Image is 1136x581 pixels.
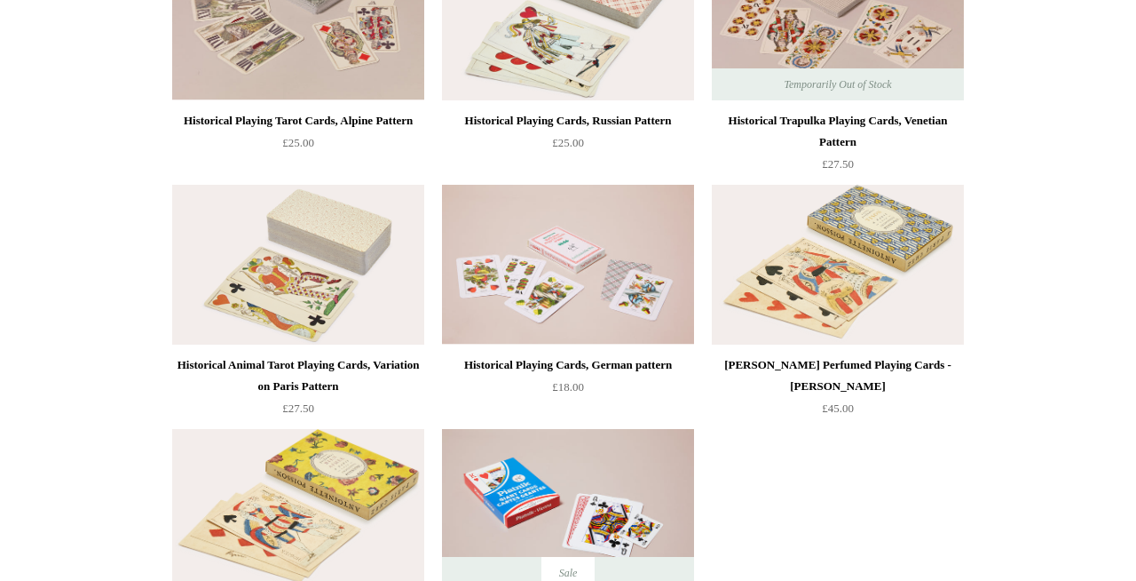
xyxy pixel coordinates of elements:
a: Historical Playing Tarot Cards, Alpine Pattern £25.00 [172,110,424,183]
span: £27.50 [282,402,314,415]
a: Historical Playing Cards, German pattern £18.00 [442,354,694,427]
div: [PERSON_NAME] Perfumed Playing Cards - [PERSON_NAME] [716,354,959,397]
img: Antoinette Poisson Perfumed Playing Cards - Tison [712,185,964,345]
a: Historical Animal Tarot Playing Cards, Variation on Paris Pattern Historical Animal Tarot Playing... [172,185,424,345]
span: Temporarily Out of Stock [766,68,909,100]
a: Historical Trapulka Playing Cards, Venetian Pattern £27.50 [712,110,964,183]
div: Historical Playing Tarot Cards, Alpine Pattern [177,110,420,131]
span: £45.00 [822,402,854,415]
div: Historical Animal Tarot Playing Cards, Variation on Paris Pattern [177,354,420,397]
span: £18.00 [552,380,584,394]
span: £25.00 [282,136,314,149]
a: Historical Playing Cards, Russian Pattern £25.00 [442,110,694,183]
span: £25.00 [552,136,584,149]
img: Historical Animal Tarot Playing Cards, Variation on Paris Pattern [172,185,424,345]
a: Antoinette Poisson Perfumed Playing Cards - Tison Antoinette Poisson Perfumed Playing Cards - Tison [712,185,964,345]
span: £27.50 [822,157,854,171]
div: Historical Playing Cards, Russian Pattern [446,110,690,131]
div: Historical Trapulka Playing Cards, Venetian Pattern [716,110,959,153]
a: Historical Animal Tarot Playing Cards, Variation on Paris Pattern £27.50 [172,354,424,427]
a: Historical Playing Cards, German pattern Historical Playing Cards, German pattern [442,185,694,345]
a: [PERSON_NAME] Perfumed Playing Cards - [PERSON_NAME] £45.00 [712,354,964,427]
img: Historical Playing Cards, German pattern [442,185,694,345]
div: Historical Playing Cards, German pattern [446,354,690,376]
